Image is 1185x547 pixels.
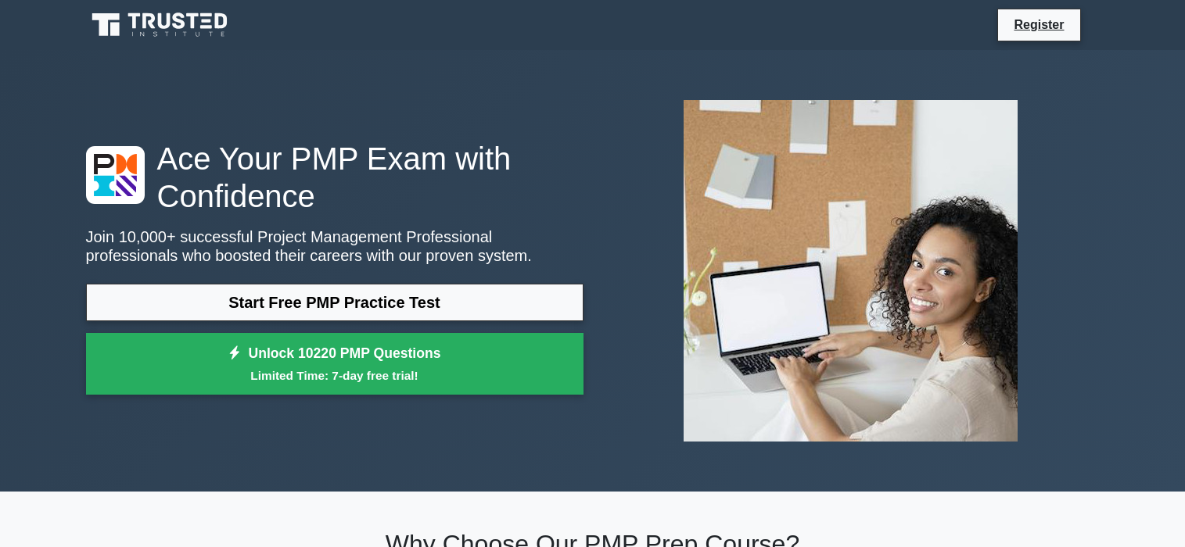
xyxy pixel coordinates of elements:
[1004,15,1073,34] a: Register
[86,227,584,265] p: Join 10,000+ successful Project Management Professional professionals who boosted their careers w...
[86,140,584,215] h1: Ace Your PMP Exam with Confidence
[86,284,584,321] a: Start Free PMP Practice Test
[106,366,564,384] small: Limited Time: 7-day free trial!
[86,333,584,395] a: Unlock 10220 PMP QuestionsLimited Time: 7-day free trial!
